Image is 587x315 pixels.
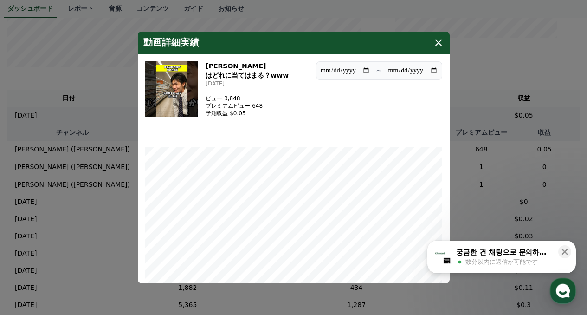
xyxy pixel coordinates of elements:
h3: [PERSON_NAME]はどれに当てはまる？www [206,61,309,80]
img: キミはどれに当てはまる？www [145,61,199,117]
h4: 動画詳細実績 [143,37,199,48]
span: 設定 [143,252,155,259]
span: チャット [79,252,102,260]
p: プレミアムビュー 648 [206,102,263,110]
p: ビュー 3,848 [206,95,263,102]
a: ホーム [3,238,61,261]
a: 設定 [120,238,178,261]
p: ~ [376,65,382,76]
p: [DATE] [206,80,309,87]
p: 予測収益 $0.05 [206,110,263,117]
a: チャット [61,238,120,261]
span: ホーム [24,252,40,259]
div: modal [138,32,450,283]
